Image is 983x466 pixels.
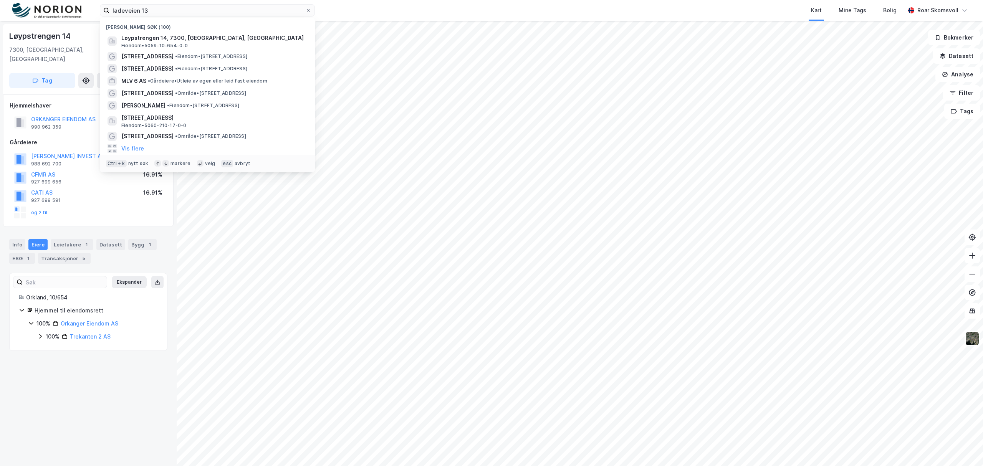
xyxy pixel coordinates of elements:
div: Bygg [128,239,157,250]
span: • [175,133,177,139]
span: [PERSON_NAME] [121,101,165,110]
div: 927 699 591 [31,197,61,203]
span: • [167,102,169,108]
img: 9k= [965,331,980,346]
input: Søk [23,276,107,288]
span: Eiendom • [STREET_ADDRESS] [175,66,247,72]
button: Ekspander [112,276,147,288]
div: velg [205,160,215,167]
span: Eiendom • [STREET_ADDRESS] [175,53,247,59]
div: Bolig [883,6,897,15]
div: 988 692 700 [31,161,61,167]
div: Orkland, 10/654 [26,293,158,302]
div: Gårdeiere [10,138,167,147]
span: • [175,66,177,71]
div: 1 [83,241,90,248]
span: Område • [STREET_ADDRESS] [175,133,246,139]
span: Eiendom • 5060-210-17-0-0 [121,122,187,129]
div: Mine Tags [839,6,866,15]
div: Info [9,239,25,250]
div: 990 962 359 [31,124,61,130]
div: Roar Skomsvoll [917,6,958,15]
span: • [175,90,177,96]
button: Analyse [935,67,980,82]
div: 100% [36,319,50,328]
button: Tag [9,73,75,88]
div: 7300, [GEOGRAPHIC_DATA], [GEOGRAPHIC_DATA] [9,45,128,64]
div: 1 [24,254,32,262]
span: [STREET_ADDRESS] [121,64,174,73]
div: 16.91% [143,170,162,179]
div: esc [221,160,233,167]
div: [PERSON_NAME] søk (100) [100,18,315,32]
img: norion-logo.80e7a08dc31c2e691866.png [12,3,81,18]
span: Eiendom • [STREET_ADDRESS] [167,102,239,109]
div: Datasett [96,239,125,250]
input: Søk på adresse, matrikkel, gårdeiere, leietakere eller personer [109,5,305,16]
div: 1 [146,241,154,248]
div: Hjemmel til eiendomsrett [35,306,158,315]
button: Bokmerker [928,30,980,45]
button: Datasett [933,48,980,64]
button: Filter [943,85,980,101]
div: Kart [811,6,822,15]
div: Leietakere [51,239,93,250]
div: nytt søk [128,160,149,167]
button: Vis flere [121,144,144,153]
span: Område • [STREET_ADDRESS] [175,90,246,96]
a: Orkanger Eiendom AS [61,320,118,327]
span: [STREET_ADDRESS] [121,52,174,61]
span: Gårdeiere • Utleie av egen eller leid fast eiendom [148,78,267,84]
div: Løypstrengen 14 [9,30,72,42]
div: Eiere [28,239,48,250]
span: MLV 6 AS [121,76,146,86]
div: markere [170,160,190,167]
span: • [175,53,177,59]
span: • [148,78,150,84]
a: Trekanten 2 AS [70,333,111,340]
span: [STREET_ADDRESS] [121,132,174,141]
div: Transaksjoner [38,253,91,264]
div: Hjemmelshaver [10,101,167,110]
button: Tags [944,104,980,119]
span: [STREET_ADDRESS] [121,89,174,98]
div: ESG [9,253,35,264]
div: 5 [80,254,88,262]
div: 927 699 656 [31,179,61,185]
div: 100% [46,332,60,341]
span: [STREET_ADDRESS] [121,113,306,122]
span: Løypstrengen 14, 7300, [GEOGRAPHIC_DATA], [GEOGRAPHIC_DATA] [121,33,306,43]
div: Ctrl + k [106,160,127,167]
div: avbryt [235,160,250,167]
iframe: Chat Widget [945,429,983,466]
span: Eiendom • 5059-10-654-0-0 [121,43,188,49]
div: 16.91% [143,188,162,197]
